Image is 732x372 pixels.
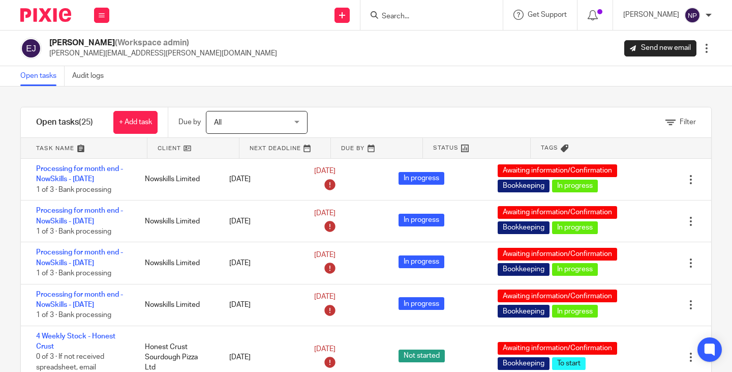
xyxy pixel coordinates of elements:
span: Not started [399,350,445,362]
h1: Open tasks [36,117,93,128]
span: (25) [79,118,93,126]
p: [PERSON_NAME][EMAIL_ADDRESS][PERSON_NAME][DOMAIN_NAME] [49,48,277,59]
span: Filter [680,119,696,126]
div: [DATE] [219,211,303,232]
span: Awaiting information/Confirmation [498,164,617,177]
span: 1 of 3 · Bank processing [36,186,111,193]
div: [DATE] [219,295,303,315]
span: Bookkeeping [498,357,550,370]
a: Processing for month end - NowSkills - [DATE] [36,165,123,183]
h2: [PERSON_NAME] [49,38,277,48]
p: [PERSON_NAME] [623,10,679,20]
a: Processing for month end - NowSkills - [DATE] [36,291,123,308]
span: Awaiting information/Confirmation [498,206,617,219]
div: Nowskills Limited [135,211,219,232]
span: [DATE] [314,293,335,300]
div: Nowskills Limited [135,169,219,189]
span: In progress [552,180,598,192]
span: Tags [541,144,558,152]
span: In progress [399,214,444,226]
input: Search [381,12,472,21]
a: Processing for month end - NowSkills - [DATE] [36,207,123,224]
span: Awaiting information/Confirmation [498,248,617,261]
p: Due by [178,117,201,127]
span: In progress [552,305,598,318]
a: Open tasks [20,66,65,86]
span: [DATE] [314,168,335,175]
span: All [214,119,222,126]
span: 1 of 3 · Bank processing [36,312,111,319]
span: Status [433,144,459,152]
div: Nowskills Limited [135,295,219,315]
img: Pixie [20,8,71,22]
span: To start [552,357,586,370]
span: Bookkeeping [498,305,550,318]
img: svg%3E [20,38,42,59]
span: In progress [399,172,444,185]
span: 1 of 3 · Bank processing [36,270,111,277]
div: [DATE] [219,169,303,189]
span: Awaiting information/Confirmation [498,290,617,302]
a: Processing for month end - NowSkills - [DATE] [36,249,123,266]
div: [DATE] [219,347,303,367]
div: [DATE] [219,253,303,273]
span: In progress [552,263,598,276]
span: In progress [399,255,444,268]
span: [DATE] [314,346,335,353]
span: Bookkeeping [498,221,550,234]
span: Bookkeeping [498,180,550,192]
a: Audit logs [72,66,111,86]
span: Awaiting information/Confirmation [498,342,617,355]
span: In progress [399,297,444,310]
div: Nowskills Limited [135,253,219,273]
span: [DATE] [314,210,335,217]
a: Send new email [624,40,696,56]
span: 1 of 3 · Bank processing [36,228,111,235]
span: Get Support [528,11,567,18]
span: In progress [552,221,598,234]
a: 4 Weekly Stock - Honest Crust [36,333,115,350]
a: + Add task [113,111,158,134]
span: (Workspace admin) [115,39,189,47]
span: Bookkeeping [498,263,550,276]
img: svg%3E [684,7,700,23]
span: [DATE] [314,251,335,259]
